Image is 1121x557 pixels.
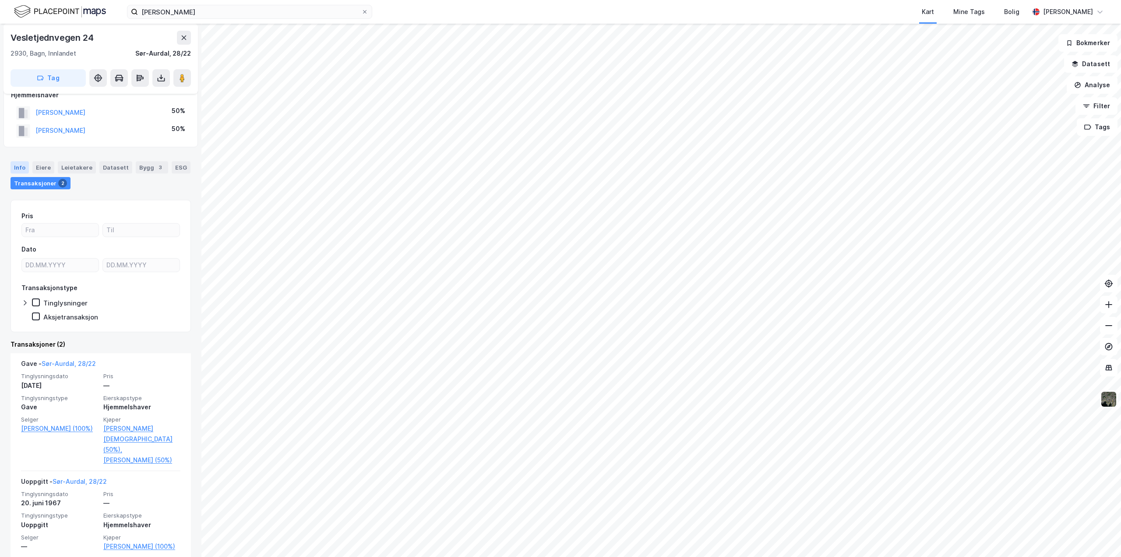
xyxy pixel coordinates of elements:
span: Tinglysningstype [21,512,98,519]
span: Selger [21,416,98,423]
div: Mine Tags [953,7,985,17]
div: Eiere [32,161,54,174]
div: Transaksjoner (2) [11,339,191,350]
div: 2930, Bagn, Innlandet [11,48,76,59]
a: Sør-Aurdal, 28/22 [53,478,107,485]
span: Kjøper [103,416,180,423]
div: [PERSON_NAME] [1043,7,1093,17]
button: Filter [1075,97,1117,115]
img: logo.f888ab2527a4732fd821a326f86c7f29.svg [14,4,106,19]
div: Bygg [136,161,168,174]
input: Søk på adresse, matrikkel, gårdeiere, leietakere eller personer [138,5,361,18]
div: Hjemmelshaver [11,90,190,100]
span: Pris [103,490,180,498]
span: Eierskapstype [103,512,180,519]
div: 3 [156,163,165,172]
div: Uoppgitt [21,520,98,530]
div: Aksjetransaksjon [43,313,98,321]
button: Tags [1077,118,1117,136]
div: 50% [172,124,185,134]
span: Tinglysningstype [21,394,98,402]
div: Kart [922,7,934,17]
button: Tag [11,69,86,87]
input: DD.MM.YYYY [103,259,180,272]
a: [PERSON_NAME] (100%) [21,423,98,434]
span: Tinglysningsdato [21,490,98,498]
div: 20. juni 1967 [21,498,98,508]
input: Til [103,224,180,237]
button: Bokmerker [1058,34,1117,52]
span: Tinglysningsdato [21,373,98,380]
span: Pris [103,373,180,380]
button: Analyse [1067,76,1117,94]
div: 2 [58,179,67,188]
div: Transaksjonstype [21,283,78,293]
div: Gave [21,402,98,412]
a: [PERSON_NAME] (50%) [103,455,180,465]
div: Transaksjoner [11,177,71,189]
span: Eierskapstype [103,394,180,402]
button: Datasett [1064,55,1117,73]
div: ESG [172,161,190,174]
div: — [21,541,98,552]
span: Kjøper [103,534,180,541]
div: Bolig [1004,7,1019,17]
div: Dato [21,244,36,255]
div: Hjemmelshaver [103,402,180,412]
input: Fra [22,224,99,237]
div: Pris [21,211,33,221]
iframe: Chat Widget [1077,515,1121,557]
a: [PERSON_NAME][DEMOGRAPHIC_DATA] (50%), [103,423,180,455]
a: Sør-Aurdal, 28/22 [42,360,96,367]
div: — [103,498,180,508]
div: Vesletjednvegen 24 [11,31,95,45]
div: Leietakere [58,161,96,174]
input: DD.MM.YYYY [22,259,99,272]
div: — [103,380,180,391]
div: 50% [172,106,185,116]
div: Datasett [99,161,132,174]
img: 9k= [1100,391,1117,408]
a: [PERSON_NAME] (100%) [103,541,180,552]
div: Info [11,161,29,174]
div: Tinglysninger [43,299,88,307]
div: Gave - [21,358,96,373]
span: Selger [21,534,98,541]
div: Uoppgitt - [21,476,107,490]
div: [DATE] [21,380,98,391]
div: Hjemmelshaver [103,520,180,530]
div: Sør-Aurdal, 28/22 [135,48,191,59]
